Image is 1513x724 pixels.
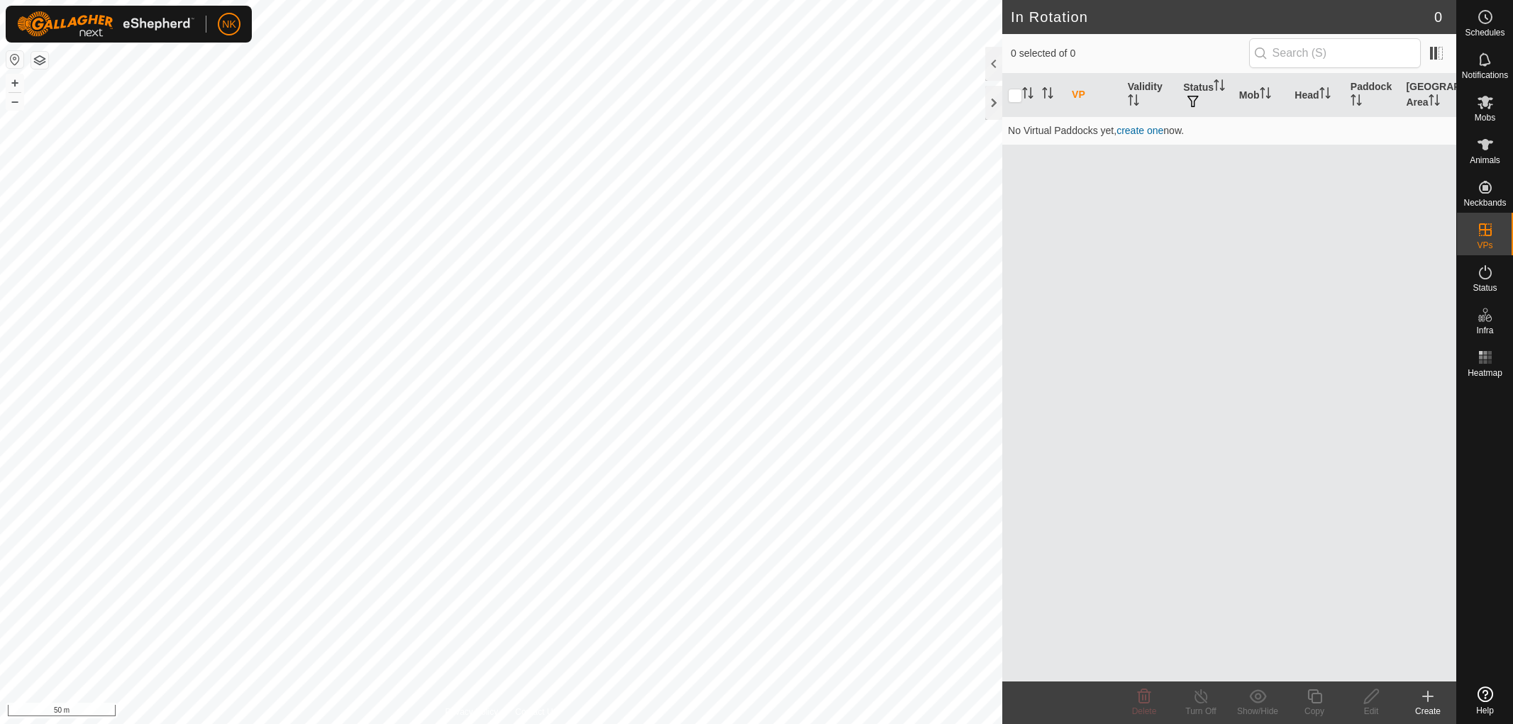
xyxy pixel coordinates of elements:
p-sorticon: Activate to sort [1319,89,1331,101]
p-sorticon: Activate to sort [1260,89,1271,101]
div: Show/Hide [1229,705,1286,718]
button: Map Layers [31,52,48,69]
span: Schedules [1465,28,1504,37]
button: – [6,93,23,110]
p-sorticon: Activate to sort [1128,96,1139,108]
span: Mobs [1475,113,1495,122]
span: Delete [1132,706,1157,716]
span: Animals [1470,156,1500,165]
span: 0 selected of 0 [1011,46,1249,61]
th: VP [1066,74,1122,117]
span: Status [1473,284,1497,292]
h2: In Rotation [1011,9,1434,26]
div: Edit [1343,705,1400,718]
div: Turn Off [1173,705,1229,718]
span: NK [222,17,235,32]
th: [GEOGRAPHIC_DATA] Area [1400,74,1456,117]
div: Create [1400,705,1456,718]
p-sorticon: Activate to sort [1214,82,1225,93]
p-sorticon: Activate to sort [1022,89,1033,101]
p-sorticon: Activate to sort [1429,96,1440,108]
th: Status [1177,74,1234,117]
span: VPs [1477,241,1492,250]
a: Help [1457,681,1513,720]
th: Mob [1234,74,1290,117]
a: create one [1116,125,1163,136]
span: 0 [1434,6,1442,28]
span: Help [1476,706,1494,715]
input: Search (S) [1249,38,1421,68]
span: Heatmap [1468,369,1502,377]
img: Gallagher Logo [17,11,194,37]
span: Infra [1476,326,1493,335]
p-sorticon: Activate to sort [1351,96,1362,108]
p-sorticon: Activate to sort [1042,89,1053,101]
a: Privacy Policy [445,706,499,718]
th: Validity [1122,74,1178,117]
span: Notifications [1462,71,1508,79]
div: Copy [1286,705,1343,718]
button: + [6,74,23,91]
a: Contact Us [515,706,557,718]
th: Head [1289,74,1345,117]
span: Neckbands [1463,199,1506,207]
button: Reset Map [6,51,23,68]
th: Paddock [1345,74,1401,117]
td: No Virtual Paddocks yet, now. [1002,116,1456,145]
